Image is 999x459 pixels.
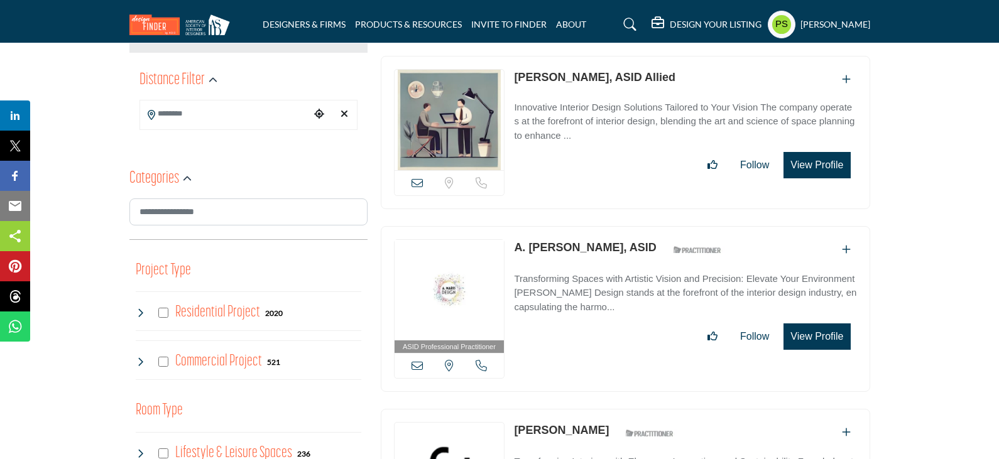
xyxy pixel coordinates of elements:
[699,153,726,178] button: Like listing
[699,324,726,349] button: Like listing
[136,259,191,283] button: Project Type
[175,301,260,323] h4: Residential Project: Types of projects range from simple residential renovations to highly comple...
[136,399,183,423] button: Room Type
[140,102,310,126] input: Search Location
[842,427,851,438] a: Add To List
[842,244,851,255] a: Add To List
[335,101,354,128] div: Clear search location
[669,242,725,258] img: ASID Qualified Practitioners Badge Icon
[514,69,675,86] p: Nancy Dubick, ASID Allied
[514,264,856,315] a: Transforming Spaces with Artistic Vision and Precision: Elevate Your Environment [PERSON_NAME] De...
[395,70,505,170] img: Nancy Dubick, ASID Allied
[621,425,677,441] img: ASID Qualified Practitioners Badge Icon
[355,19,462,30] a: PRODUCTS & RESOURCES
[611,14,645,35] a: Search
[267,356,280,367] div: 521 Results For Commercial Project
[514,424,609,436] a: [PERSON_NAME]
[514,241,656,254] a: A. [PERSON_NAME], ASID
[158,308,168,318] input: Select Residential Project checkbox
[842,74,851,85] a: Add To List
[403,342,496,352] span: ASID Professional Practitioner
[139,69,205,92] h2: Distance Filter
[175,350,262,372] h4: Commercial Project: Involve the design, construction, or renovation of spaces used for business p...
[514,272,856,315] p: Transforming Spaces with Artistic Vision and Precision: Elevate Your Environment [PERSON_NAME] De...
[514,100,856,143] p: Innovative Interior Design Solutions Tailored to Your Vision The company operates at the forefron...
[265,309,283,318] b: 2020
[310,101,329,128] div: Choose your current location
[129,14,236,35] img: Site Logo
[514,239,656,256] p: A. Maris Bernard, ASID
[395,240,505,340] img: A. Maris Bernard, ASID
[670,19,762,30] h5: DESIGN YOUR LISTING
[768,11,795,38] button: Show hide supplier dropdown
[267,358,280,367] b: 521
[652,17,762,32] div: DESIGN YOUR LISTING
[514,71,675,84] a: [PERSON_NAME], ASID Allied
[129,198,368,225] input: Search Category
[800,18,870,31] h5: [PERSON_NAME]
[158,357,168,367] input: Select Commercial Project checkbox
[395,240,505,354] a: ASID Professional Practitioner
[158,448,168,458] input: Select Lifestyle & Leisure Spaces checkbox
[129,168,179,190] h2: Categories
[783,323,850,350] button: View Profile
[732,324,777,349] button: Follow
[297,450,310,458] b: 236
[556,19,586,30] a: ABOUT
[514,93,856,143] a: Innovative Interior Design Solutions Tailored to Your Vision The company operates at the forefron...
[263,19,346,30] a: DESIGNERS & FIRMS
[514,422,609,439] p: Nancy O'Brien
[265,307,283,318] div: 2020 Results For Residential Project
[297,448,310,459] div: 236 Results For Lifestyle & Leisure Spaces
[783,152,850,178] button: View Profile
[471,19,547,30] a: INVITE TO FINDER
[732,153,777,178] button: Follow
